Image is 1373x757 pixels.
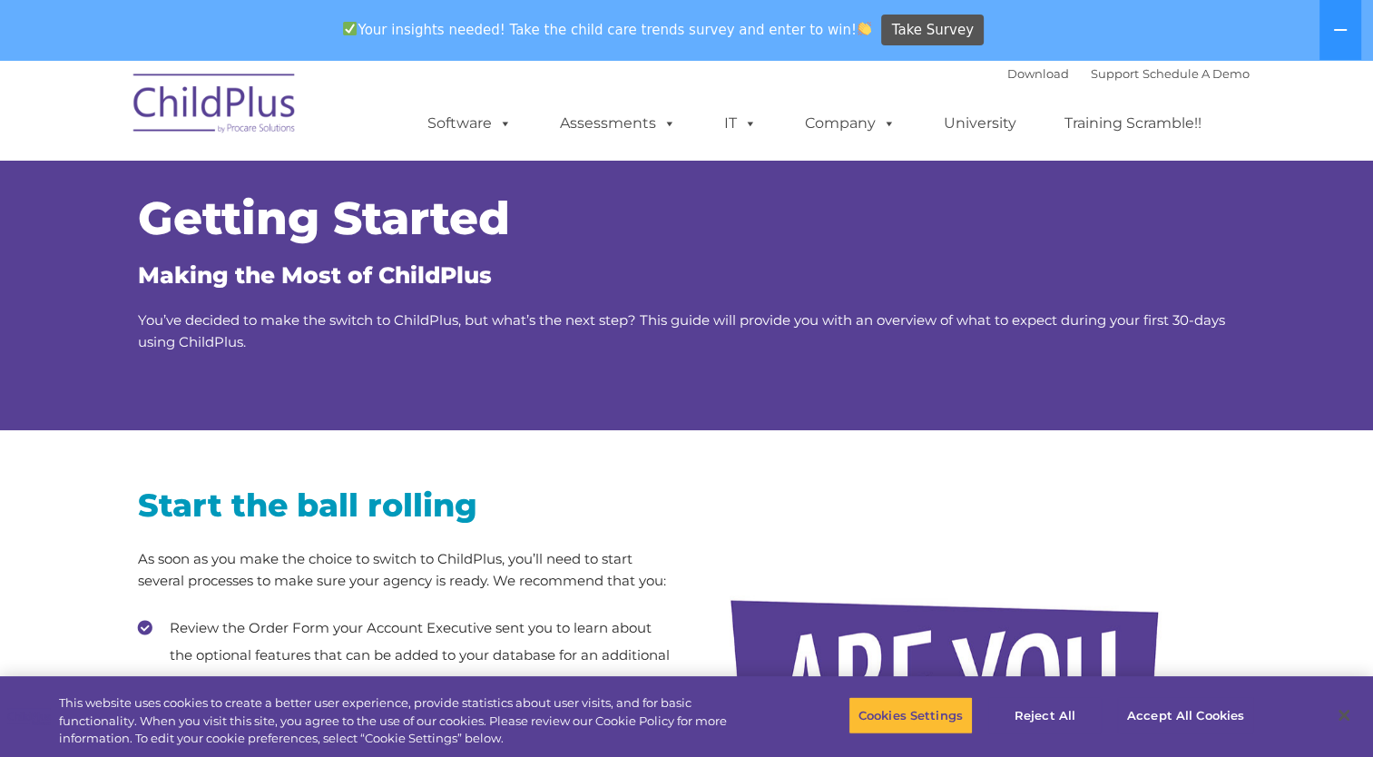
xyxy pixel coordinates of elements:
[1324,695,1364,735] button: Close
[988,696,1102,734] button: Reject All
[138,191,510,246] span: Getting Started
[542,105,694,142] a: Assessments
[926,105,1035,142] a: University
[138,548,673,592] p: As soon as you make the choice to switch to ChildPlus, you’ll need to start several processes to ...
[1091,66,1139,81] a: Support
[1143,66,1250,81] a: Schedule A Demo
[138,261,492,289] span: Making the Most of ChildPlus
[59,694,755,748] div: This website uses cookies to create a better user experience, provide statistics about user visit...
[124,61,306,152] img: ChildPlus by Procare Solutions
[1007,66,1069,81] a: Download
[336,12,879,47] span: Your insights needed! Take the child care trends survey and enter to win!
[1046,105,1220,142] a: Training Scramble!!
[892,15,974,46] span: Take Survey
[858,22,871,35] img: 👏
[138,311,1225,350] span: You’ve decided to make the switch to ChildPlus, but what’s the next step? This guide will provide...
[409,105,530,142] a: Software
[1117,696,1254,734] button: Accept All Cookies
[1007,66,1250,81] font: |
[881,15,984,46] a: Take Survey
[343,22,357,35] img: ✅
[787,105,914,142] a: Company
[138,485,673,526] h2: Start the ball rolling
[848,696,973,734] button: Cookies Settings
[706,105,775,142] a: IT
